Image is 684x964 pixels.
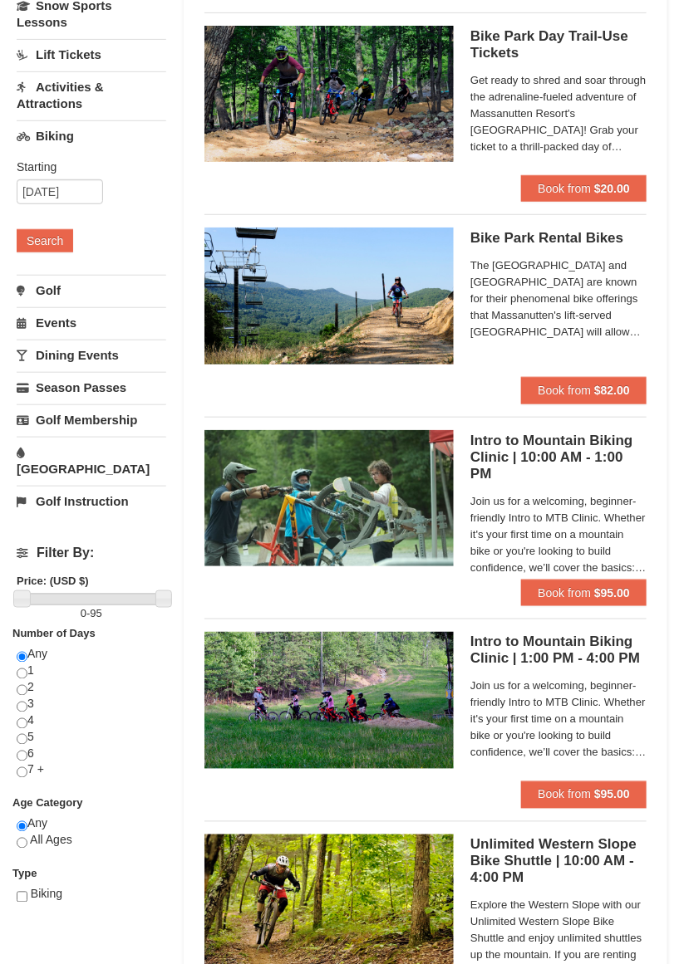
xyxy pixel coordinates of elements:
[12,797,83,810] strong: Age Category
[594,788,630,801] strong: $95.00
[17,437,166,484] a: [GEOGRAPHIC_DATA]
[594,182,630,195] strong: $20.00
[538,384,591,397] span: Book from
[17,404,166,435] a: Golf Membership
[12,868,37,880] strong: Type
[470,433,647,482] h5: Intro to Mountain Biking Clinic | 10:00 AM - 1:00 PM
[17,372,166,403] a: Season Passes
[17,71,166,119] a: Activities & Attractions
[470,257,647,340] span: The [GEOGRAPHIC_DATA] and [GEOGRAPHIC_DATA] are known for their phenomenal bike offerings that Ma...
[594,384,630,397] strong: $82.00
[521,377,647,404] button: Book from $82.00
[12,628,96,640] strong: Number of Days
[204,430,454,566] img: 6619923-41-e7b00406.jpg
[470,493,647,576] span: Join us for a welcoming, beginner-friendly Intro to MTB Clinic. Whether it's your first time on a...
[470,678,647,761] span: Join us for a welcoming, beginner-friendly Intro to MTB Clinic. Whether it's your first time on a...
[538,788,591,801] span: Book from
[17,575,89,587] strong: Price: (USD $)
[521,580,647,606] button: Book from $95.00
[470,72,647,155] span: Get ready to shred and soar through the adrenaline-fueled adventure of Massanutten Resort's [GEOG...
[17,39,166,70] a: Lift Tickets
[470,837,647,887] h5: Unlimited Western Slope Bike Shuttle | 10:00 AM - 4:00 PM
[521,781,647,808] button: Book from $95.00
[17,340,166,370] a: Dining Events
[538,586,591,599] span: Book from
[204,632,454,768] img: 6619923-43-a0aa2a2a.jpg
[17,229,73,252] button: Search
[17,307,166,338] a: Events
[90,607,101,619] span: 95
[204,26,454,162] img: 6619923-14-67e0640e.jpg
[31,888,62,901] span: Biking
[17,546,166,560] h4: Filter By:
[204,228,454,364] img: 6619923-15-103d8a09.jpg
[17,816,166,866] div: Any
[470,634,647,668] h5: Intro to Mountain Biking Clinic | 1:00 PM - 4:00 PM
[30,834,72,847] span: All Ages
[17,275,166,306] a: Golf
[538,182,591,195] span: Book from
[594,586,630,599] strong: $95.00
[17,605,166,622] label: -
[17,486,166,516] a: Golf Instruction
[81,607,86,619] span: 0
[470,230,647,247] h5: Bike Park Rental Bikes
[17,647,166,795] div: Any 1 2 3 4 5 6 7 +
[17,159,154,175] label: Starting
[17,120,166,151] a: Biking
[470,28,647,61] h5: Bike Park Day Trail-Use Tickets
[521,175,647,202] button: Book from $20.00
